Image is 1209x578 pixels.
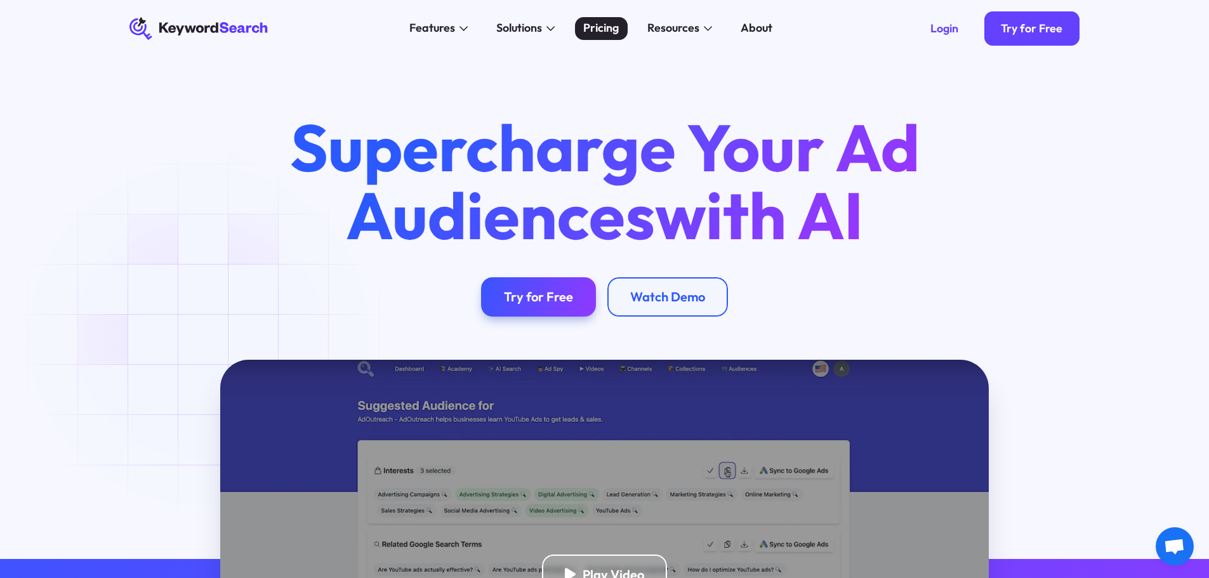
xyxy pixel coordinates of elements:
a: Login [913,11,975,46]
a: About [732,17,781,40]
div: Try for Free [1001,22,1062,36]
h1: Supercharge Your Ad Audiences [263,114,946,248]
div: Solutions [496,20,542,37]
a: Try for Free [481,277,596,317]
div: Try for Free [504,289,573,305]
div: Features [409,20,455,37]
a: Try for Free [984,11,1080,46]
div: About [741,20,772,37]
span: with AI [655,174,863,256]
a: Open chat [1156,527,1194,565]
div: Watch Demo [630,289,705,305]
a: Pricing [575,17,628,40]
div: Pricing [583,20,619,37]
div: Login [930,22,958,36]
div: Resources [647,20,699,37]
